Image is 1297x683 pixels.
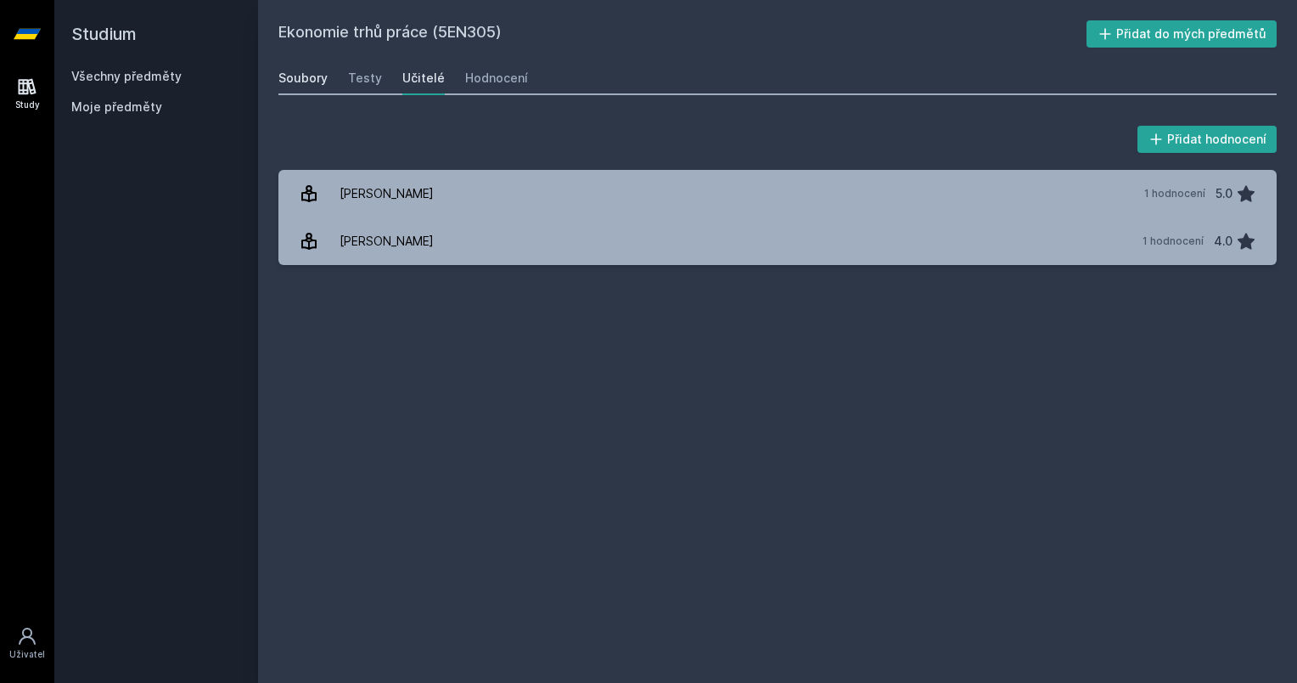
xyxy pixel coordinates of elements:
a: [PERSON_NAME] 1 hodnocení 5.0 [278,170,1277,217]
div: Učitelé [402,70,445,87]
div: Hodnocení [465,70,528,87]
div: 1 hodnocení [1144,187,1205,200]
a: Učitelé [402,61,445,95]
a: [PERSON_NAME] 1 hodnocení 4.0 [278,217,1277,265]
button: Přidat hodnocení [1137,126,1277,153]
span: Moje předměty [71,99,162,116]
a: Soubory [278,61,328,95]
a: Hodnocení [465,61,528,95]
a: Testy [348,61,382,95]
a: Všechny předměty [71,69,182,83]
div: Soubory [278,70,328,87]
div: 1 hodnocení [1143,234,1204,248]
div: [PERSON_NAME] [340,177,434,211]
div: 5.0 [1216,177,1232,211]
div: [PERSON_NAME] [340,224,434,258]
div: Uživatel [9,648,45,661]
div: Testy [348,70,382,87]
div: Study [15,99,40,111]
a: Uživatel [3,618,51,669]
button: Přidat do mých předmětů [1086,20,1277,48]
h2: Ekonomie trhů práce (5EN305) [278,20,1086,48]
div: 4.0 [1214,224,1232,258]
a: Study [3,68,51,120]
